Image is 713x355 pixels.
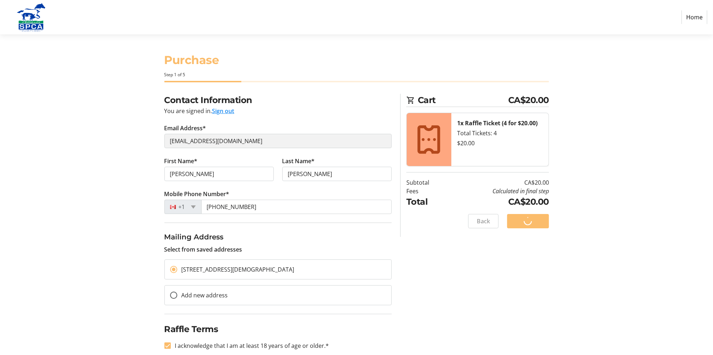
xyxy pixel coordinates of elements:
div: You are signed in. [164,107,392,115]
h2: Contact Information [164,94,392,107]
span: [STREET_ADDRESS][DEMOGRAPHIC_DATA] [182,266,294,273]
h1: Purchase [164,52,549,69]
div: Step 1 of 5 [164,72,549,78]
label: First Name* [164,157,198,165]
label: I acknowledge that I am at least 18 years of age or older.* [171,341,329,350]
span: Cart [418,94,508,107]
div: $20.00 [457,139,543,147]
td: CA$20.00 [447,178,549,187]
h3: Mailing Address [164,232,392,242]
input: (506) 234-5678 [201,200,392,214]
td: Total [406,195,447,208]
div: Select from saved addresses [164,232,392,254]
div: Total Tickets: 4 [457,129,543,137]
td: CA$20.00 [447,195,549,208]
td: Subtotal [406,178,447,187]
label: Email Address* [164,124,206,132]
label: Mobile Phone Number* [164,190,229,198]
img: Alberta SPCA's Logo [6,3,56,31]
label: Last Name* [282,157,315,165]
span: CA$20.00 [508,94,549,107]
button: Sign out [212,107,234,115]
td: Calculated in final step [447,187,549,195]
h2: Raffle Terms [164,323,392,336]
strong: 1x Raffle Ticket (4 for $20.00) [457,119,538,127]
a: Home [682,10,707,24]
label: Add new address [177,291,228,300]
td: Fees [406,187,447,195]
